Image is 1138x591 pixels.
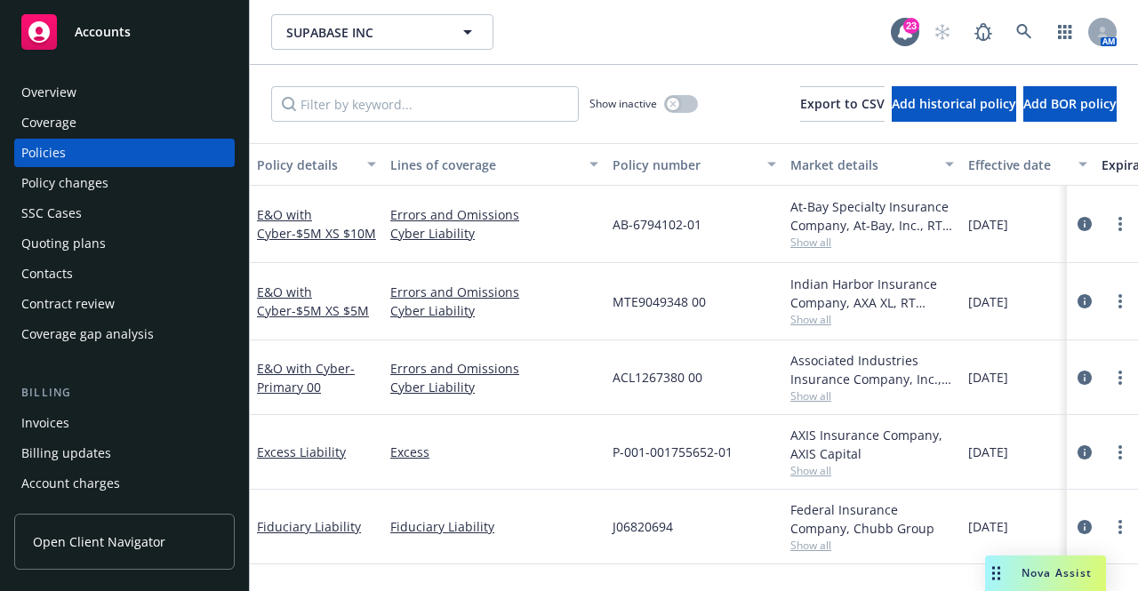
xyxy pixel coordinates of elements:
button: Add BOR policy [1023,86,1117,122]
button: Market details [783,143,961,186]
div: Contract review [21,290,115,318]
button: Effective date [961,143,1094,186]
span: J06820694 [613,517,673,536]
div: Quoting plans [21,229,106,258]
a: Errors and Omissions [390,205,598,224]
div: Invoices [21,409,69,437]
span: - Primary 00 [257,360,355,395]
button: Lines of coverage [383,143,605,186]
a: E&O with Cyber [257,206,376,242]
span: [DATE] [968,292,1008,311]
div: Coverage [21,108,76,137]
div: Indian Harbor Insurance Company, AXA XL, RT Specialty Insurance Services, LLC (RSG Specialty, LLC) [790,275,954,312]
a: circleInformation [1074,213,1095,235]
a: Cyber Liability [390,224,598,243]
span: Show all [790,235,954,250]
a: more [1110,291,1131,312]
input: Filter by keyword... [271,86,579,122]
span: Export to CSV [800,95,885,112]
a: Invoices [14,409,235,437]
span: - $5M XS $10M [292,225,376,242]
a: Fiduciary Liability [257,518,361,535]
button: SUPABASE INC [271,14,493,50]
div: Associated Industries Insurance Company, Inc., AmTrust Financial Services, RT Specialty Insurance... [790,351,954,388]
span: Show all [790,463,954,478]
span: Accounts [75,25,131,39]
a: Overview [14,78,235,107]
div: Policy changes [21,169,108,197]
button: Policy details [250,143,383,186]
a: Contacts [14,260,235,288]
span: ACL1267380 00 [613,368,702,387]
span: [DATE] [968,517,1008,536]
span: [DATE] [968,215,1008,234]
div: Lines of coverage [390,156,579,174]
div: Effective date [968,156,1068,174]
a: more [1110,442,1131,463]
a: Excess [390,443,598,461]
div: Billing [14,384,235,402]
a: E&O with Cyber [257,360,355,395]
a: circleInformation [1074,367,1095,388]
a: Quoting plans [14,229,235,258]
a: Cyber Liability [390,378,598,396]
span: P-001-001755652-01 [613,443,733,461]
a: more [1110,213,1131,235]
a: Coverage [14,108,235,137]
div: Market details [790,156,934,174]
a: circleInformation [1074,291,1095,312]
button: Export to CSV [800,86,885,122]
a: circleInformation [1074,442,1095,463]
a: Errors and Omissions [390,359,598,378]
a: Coverage gap analysis [14,320,235,348]
a: circleInformation [1074,516,1095,538]
a: Cyber Liability [390,301,598,320]
div: At-Bay Specialty Insurance Company, At-Bay, Inc., RT Specialty Insurance Services, LLC (RSG Speci... [790,197,954,235]
a: Policy changes [14,169,235,197]
span: MTE9049348 00 [613,292,706,311]
div: Policy number [613,156,757,174]
a: Contract review [14,290,235,318]
span: [DATE] [968,443,1008,461]
a: more [1110,367,1131,388]
div: Billing updates [21,439,111,467]
a: Policies [14,139,235,167]
a: SSC Cases [14,199,235,228]
div: Federal Insurance Company, Chubb Group [790,500,954,538]
span: [DATE] [968,368,1008,387]
span: Open Client Navigator [33,532,165,551]
a: Billing updates [14,439,235,467]
div: Coverage gap analysis [21,320,154,348]
div: SSC Cases [21,199,82,228]
div: Policy details [257,156,357,174]
span: Show all [790,312,954,327]
span: Show all [790,388,954,403]
a: Search [1006,14,1042,50]
a: Start snowing [925,14,960,50]
span: Show all [790,538,954,553]
div: Contacts [21,260,73,288]
span: Add historical policy [892,95,1016,112]
a: Fiduciary Liability [390,517,598,536]
div: Overview [21,78,76,107]
span: Nova Assist [1022,565,1092,580]
span: Add BOR policy [1023,95,1117,112]
a: Errors and Omissions [390,283,598,301]
button: Nova Assist [985,555,1106,591]
div: Drag to move [985,555,1007,591]
a: Accounts [14,7,235,57]
a: Switch app [1047,14,1083,50]
a: Excess Liability [257,443,346,460]
a: more [1110,516,1131,538]
a: E&O with Cyber [257,284,369,319]
a: Report a Bug [966,14,1001,50]
a: Account charges [14,469,235,498]
button: Policy number [605,143,783,186]
div: Policies [21,139,66,167]
span: - $5M XS $5M [292,302,369,319]
div: 23 [903,18,919,34]
span: SUPABASE INC [286,23,440,42]
button: Add historical policy [892,86,1016,122]
div: Account charges [21,469,120,498]
div: AXIS Insurance Company, AXIS Capital [790,426,954,463]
